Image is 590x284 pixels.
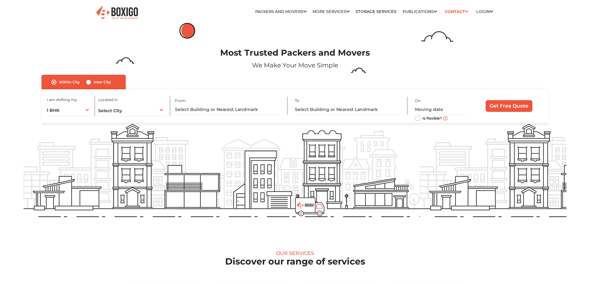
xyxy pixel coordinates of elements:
[403,9,437,14] a: Publications
[24,256,566,267] h2: Discover our range of services
[94,78,111,86] label: Inter City
[295,104,401,115] input: Select Building or Nearest Landmark
[47,97,77,103] label: I am shifting my
[24,250,566,256] div: Our Services
[95,5,139,20] img: Boxigo
[312,9,350,14] a: More services
[295,98,299,104] label: To
[443,116,448,121] img: move_date_info
[476,9,493,14] a: Login
[486,100,532,112] input: Get Free Quote
[415,104,468,115] input: Moving date
[175,98,186,104] label: From
[295,197,325,216] img: boxigo_prackers_and_movers_truck
[443,7,470,16] a: Contact
[24,61,566,70] p: We Make Your Move Simple
[98,108,122,113] span: Select City
[356,9,396,14] a: Storage Services
[59,78,80,86] label: Within City
[255,9,307,14] a: Packers and Movers
[422,115,442,121] label: Is flexible?
[24,48,566,58] h1: Most Trusted Packers and Movers
[47,108,59,113] span: 1 BHK
[175,104,281,115] input: Select Building or Nearest Landmark
[98,97,118,103] label: Located in
[415,98,421,104] label: On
